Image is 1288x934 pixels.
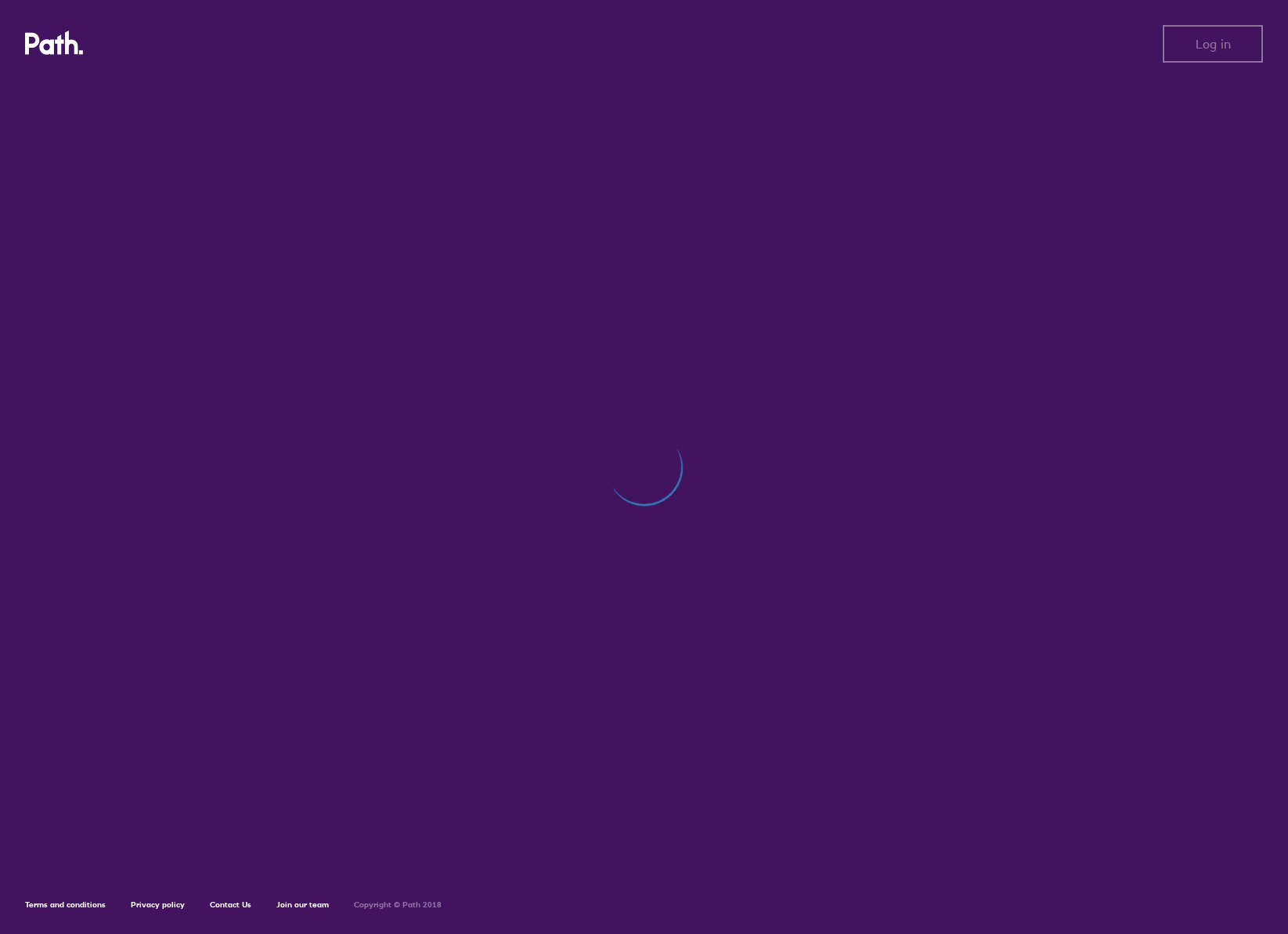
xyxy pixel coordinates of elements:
h6: Copyright © Path 2018 [354,900,442,910]
a: Join our team [276,900,329,910]
a: Contact Us [210,900,251,910]
span: Log in [1196,37,1231,51]
a: Privacy policy [131,900,185,910]
button: Log in [1163,25,1263,63]
a: Terms and conditions [25,900,106,910]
